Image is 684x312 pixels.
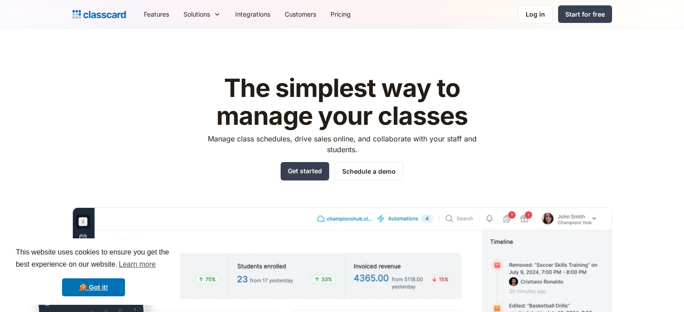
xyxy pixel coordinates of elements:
[526,9,545,19] div: Log in
[7,238,180,305] div: cookieconsent
[137,4,176,24] a: Features
[228,4,277,24] a: Integrations
[183,9,210,19] div: Solutions
[335,162,403,180] a: Schedule a demo
[323,4,358,24] a: Pricing
[281,162,329,180] a: Get started
[277,4,323,24] a: Customers
[518,5,553,23] a: Log in
[117,258,157,271] a: learn more about cookies
[558,5,612,23] a: Start for free
[62,278,125,296] a: dismiss cookie message
[199,75,485,130] h1: The simplest way to manage your classes
[176,4,228,24] div: Solutions
[565,9,605,19] div: Start for free
[199,133,485,155] p: Manage class schedules, drive sales online, and collaborate with your staff and students.
[72,8,126,21] a: home
[16,247,171,271] span: This website uses cookies to ensure you get the best experience on our website.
